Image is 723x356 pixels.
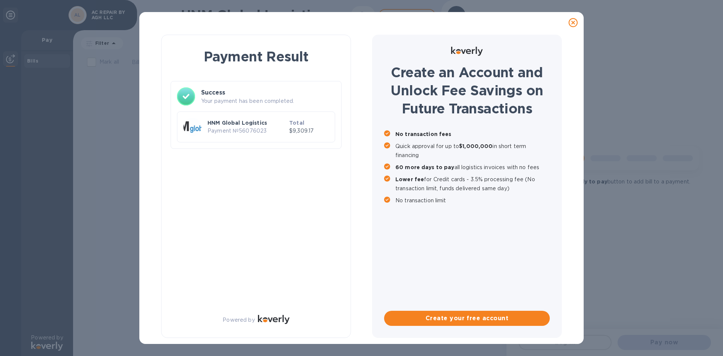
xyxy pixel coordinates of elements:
[289,127,329,135] p: $9,309.17
[207,127,286,135] p: Payment № 56076023
[384,63,550,118] h1: Create an Account and Unlock Fee Savings on Future Transactions
[223,316,255,324] p: Powered by
[395,175,550,193] p: for Credit cards - 3.5% processing fee (No transaction limit, funds delivered same day)
[395,196,550,205] p: No transaction limit
[390,314,544,323] span: Create your free account
[459,143,493,149] b: $1,000,000
[201,97,335,105] p: Your payment has been completed.
[395,164,455,170] b: 60 more days to pay
[395,142,550,160] p: Quick approval for up to in short term financing
[207,119,286,127] p: HNM Global Logistics
[289,120,304,126] b: Total
[258,315,290,324] img: Logo
[395,131,451,137] b: No transaction fees
[384,311,550,326] button: Create your free account
[395,176,424,182] b: Lower fee
[451,47,483,56] img: Logo
[201,88,335,97] h3: Success
[174,47,339,66] h1: Payment Result
[395,163,550,172] p: all logistics invoices with no fees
